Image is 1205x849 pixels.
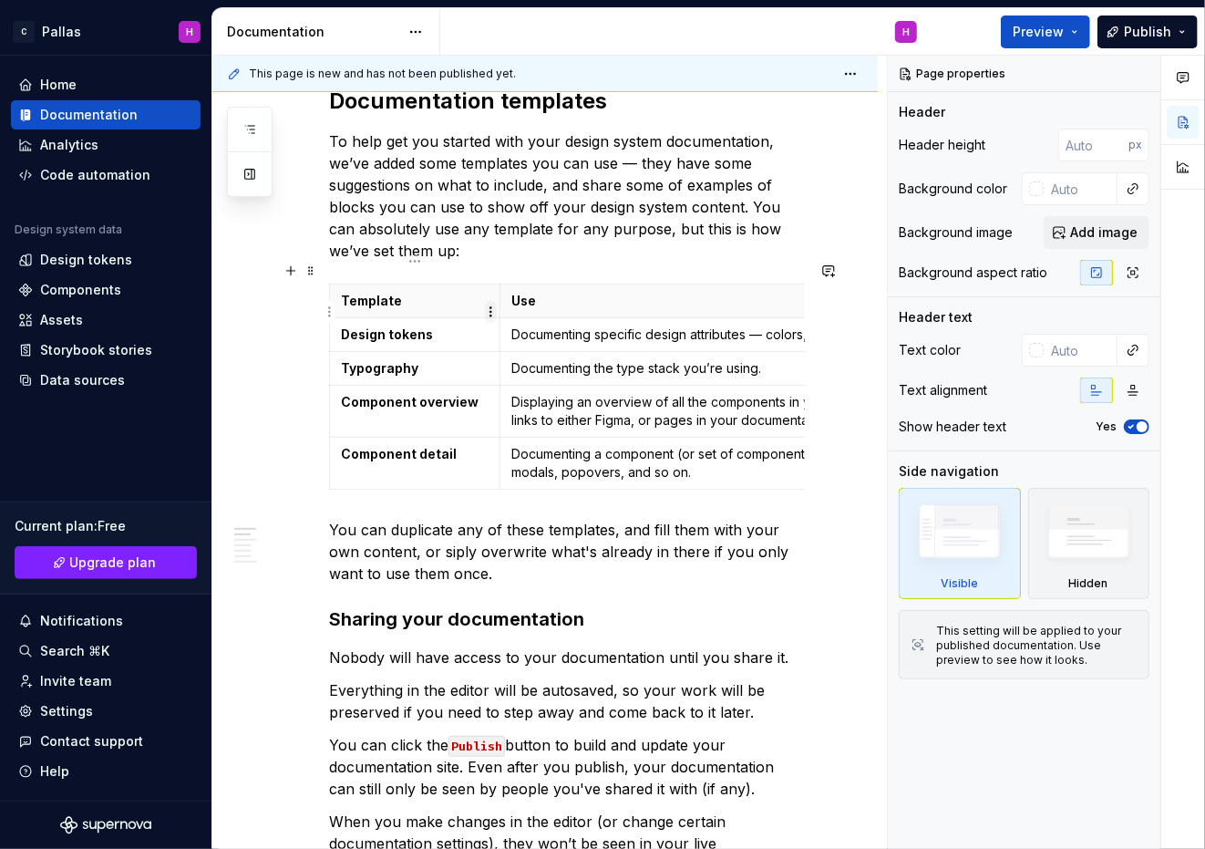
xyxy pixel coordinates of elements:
button: CPallasH [4,12,208,51]
a: Invite team [11,667,201,696]
div: Documentation [40,106,138,124]
p: You can click the button to build and update your documentation site. Even after you publish, you... [329,734,805,800]
div: Assets [40,311,83,329]
button: Contact support [11,727,201,756]
p: Documenting specific design attributes — colors, shadows, radii, and so on. [511,326,973,344]
a: Home [11,70,201,99]
a: Code automation [11,160,201,190]
span: Preview [1013,23,1064,41]
button: Help [11,757,201,786]
div: Data sources [40,371,125,389]
code: Publish [448,736,505,757]
strong: Component overview [341,394,479,409]
strong: Component detail [341,446,457,461]
span: This page is new and has not been published yet. [249,67,516,81]
div: Background color [899,180,1007,198]
div: H [902,25,910,39]
a: Design tokens [11,245,201,274]
div: Text alignment [899,381,987,399]
span: Upgrade plan [70,554,157,572]
p: Nobody will have access to your documentation until you share it. [329,647,805,668]
div: Components [40,281,121,299]
p: Template [341,292,489,310]
button: Add image [1044,216,1149,249]
a: Components [11,275,201,305]
div: Home [40,76,77,94]
div: Code automation [40,166,150,184]
div: H [186,25,193,39]
div: Background image [899,223,1013,242]
div: Side navigation [899,462,999,481]
span: Publish [1124,23,1171,41]
strong: Typography [341,360,418,376]
div: Current plan : Free [15,517,197,535]
div: Contact support [40,732,143,751]
div: Header text [899,308,973,326]
div: Visible [941,576,978,591]
a: Data sources [11,366,201,395]
div: Pallas [42,23,81,41]
div: Settings [40,702,93,720]
div: Header height [899,136,985,154]
input: Auto [1058,129,1128,161]
h3: Sharing your documentation [329,606,805,632]
span: Add image [1070,223,1138,242]
div: Storybook stories [40,341,152,359]
button: Publish [1097,16,1198,48]
input: Auto [1044,172,1117,205]
div: Documentation [227,23,399,41]
div: Show header text [899,418,1006,436]
div: Search ⌘K [40,642,109,660]
div: Notifications [40,612,123,630]
p: Use [511,292,973,310]
button: Upgrade plan [15,546,197,579]
div: Visible [899,488,1021,599]
div: Design tokens [40,251,132,269]
div: Design system data [15,223,122,237]
label: Yes [1096,419,1117,434]
strong: Design tokens [341,326,433,342]
div: Text color [899,341,961,359]
button: Search ⌘K [11,637,201,666]
svg: Supernova Logo [60,816,151,834]
div: This setting will be applied to your published documentation. Use preview to see how it looks. [936,624,1138,668]
h2: Documentation templates [329,87,805,116]
p: To help get you started with your design system documentation, we’ve added some templates you can... [329,130,805,262]
input: Auto [1044,334,1117,367]
button: Preview [1001,16,1090,48]
div: Invite team [40,672,111,690]
div: Hidden [1069,576,1108,591]
a: Assets [11,305,201,335]
p: You can duplicate any of these templates, and fill them with your own content, or siply overwrite... [329,519,805,585]
a: Settings [11,697,201,726]
p: Documenting the type stack you’re using. [511,359,973,378]
div: Analytics [40,136,98,154]
div: Hidden [1028,488,1150,599]
p: Everything in the editor will be autosaved, so your work will be preserved if you need to step aw... [329,679,805,723]
p: px [1128,138,1142,152]
div: Help [40,762,69,781]
div: Header [899,103,945,121]
p: Displaying an overview of all the components in your design system, with links to either Figma, o... [511,393,973,430]
a: Analytics [11,130,201,160]
p: Documenting a component (or set of components) — buttons, input fields, modals, popovers, and so on. [511,445,973,481]
div: Background aspect ratio [899,264,1047,282]
a: Storybook stories [11,336,201,365]
button: Notifications [11,606,201,636]
a: Documentation [11,100,201,129]
div: C [13,21,35,43]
